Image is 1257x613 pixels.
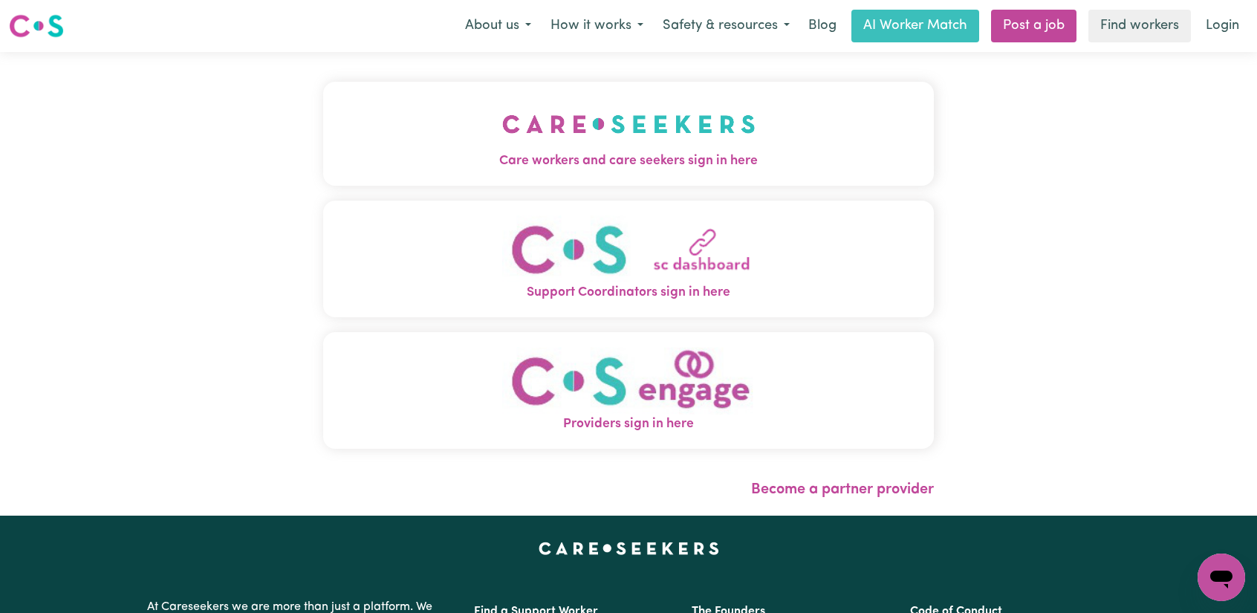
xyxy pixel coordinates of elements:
[541,10,653,42] button: How it works
[1198,554,1245,601] iframe: Button to launch messaging window
[9,9,64,43] a: Careseekers logo
[323,201,934,317] button: Support Coordinators sign in here
[799,10,845,42] a: Blog
[653,10,799,42] button: Safety & resources
[323,82,934,186] button: Care workers and care seekers sign in here
[323,415,934,434] span: Providers sign in here
[323,283,934,302] span: Support Coordinators sign in here
[1197,10,1248,42] a: Login
[851,10,979,42] a: AI Worker Match
[539,542,719,554] a: Careseekers home page
[9,13,64,39] img: Careseekers logo
[1088,10,1191,42] a: Find workers
[751,482,934,497] a: Become a partner provider
[455,10,541,42] button: About us
[323,152,934,171] span: Care workers and care seekers sign in here
[323,332,934,449] button: Providers sign in here
[991,10,1076,42] a: Post a job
